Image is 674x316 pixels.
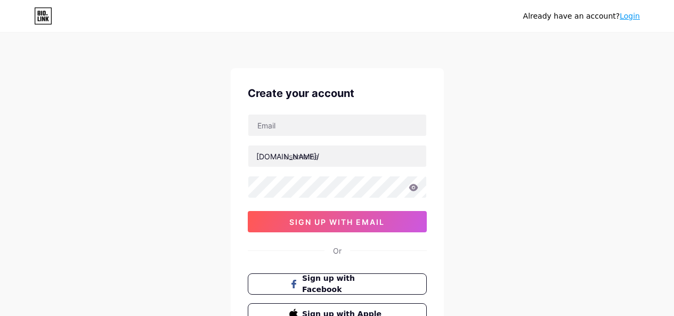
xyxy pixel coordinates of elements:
span: sign up with email [289,217,385,226]
span: Sign up with Facebook [302,273,385,295]
div: Already have an account? [523,11,640,22]
div: Or [333,245,342,256]
div: [DOMAIN_NAME]/ [256,151,319,162]
a: Login [620,12,640,20]
div: Create your account [248,85,427,101]
input: Email [248,115,426,136]
button: sign up with email [248,211,427,232]
input: username [248,145,426,167]
button: Sign up with Facebook [248,273,427,295]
